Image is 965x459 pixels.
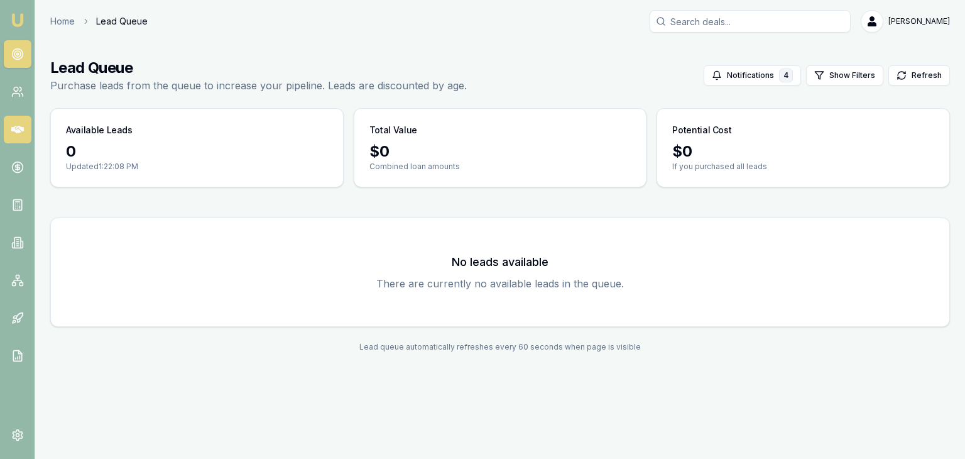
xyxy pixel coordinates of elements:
span: [PERSON_NAME] [888,16,950,26]
div: $ 0 [672,141,934,162]
p: Purchase leads from the queue to increase your pipeline. Leads are discounted by age. [50,78,467,93]
h3: Potential Cost [672,124,731,136]
a: Home [50,15,75,28]
input: Search deals [650,10,851,33]
p: Updated 1:22:08 PM [66,162,328,172]
h3: Total Value [369,124,417,136]
div: $ 0 [369,141,631,162]
h3: Available Leads [66,124,133,136]
button: Show Filters [806,65,883,86]
h3: No leads available [66,253,934,271]
p: If you purchased all leads [672,162,934,172]
img: emu-icon-u.png [10,13,25,28]
span: Lead Queue [96,15,148,28]
p: There are currently no available leads in the queue. [66,276,934,291]
button: Notifications4 [704,65,801,86]
button: Refresh [888,65,950,86]
div: Lead queue automatically refreshes every 60 seconds when page is visible [50,342,950,352]
nav: breadcrumb [50,15,148,28]
div: 0 [66,141,328,162]
div: 4 [779,69,793,82]
p: Combined loan amounts [369,162,631,172]
h1: Lead Queue [50,58,467,78]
